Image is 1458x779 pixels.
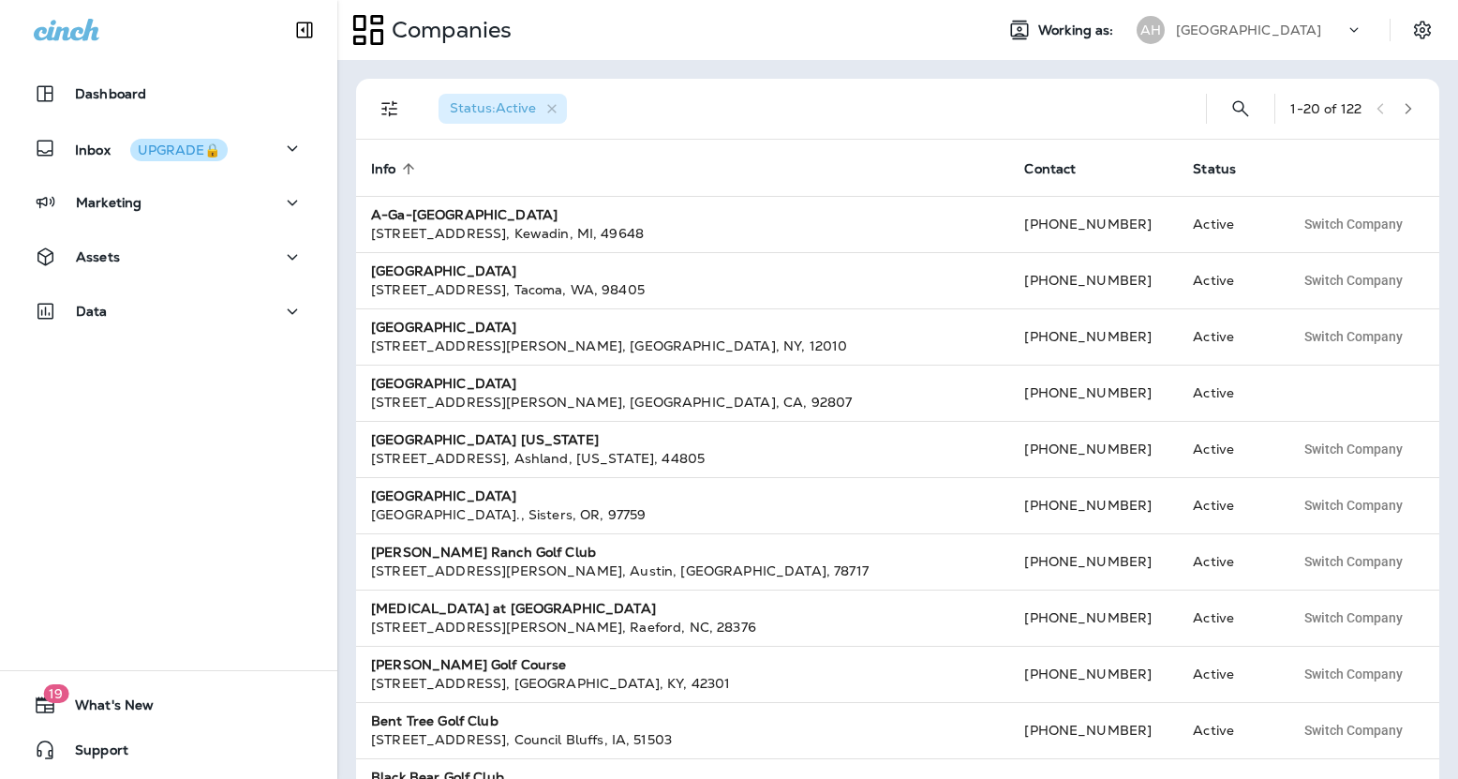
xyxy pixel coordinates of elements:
[371,600,656,617] strong: [MEDICAL_DATA] at [GEOGRAPHIC_DATA]
[1024,160,1100,177] span: Contact
[1290,101,1361,116] div: 1 - 20 of 122
[371,431,599,448] strong: [GEOGRAPHIC_DATA] [US_STATE]
[1304,217,1403,231] span: Switch Company
[1178,702,1279,758] td: Active
[1304,442,1403,456] span: Switch Company
[1294,322,1413,351] button: Switch Company
[1304,499,1403,512] span: Switch Company
[371,319,516,336] strong: [GEOGRAPHIC_DATA]
[1178,421,1279,477] td: Active
[371,674,994,693] div: [STREET_ADDRESS] , [GEOGRAPHIC_DATA] , KY , 42301
[371,505,994,524] div: [GEOGRAPHIC_DATA]. , Sisters , OR , 97759
[371,160,421,177] span: Info
[1038,22,1118,38] span: Working as:
[19,129,319,167] button: InboxUPGRADE🔒
[76,304,108,319] p: Data
[371,656,567,673] strong: [PERSON_NAME] Golf Course
[76,195,141,210] p: Marketing
[1009,196,1178,252] td: [PHONE_NUMBER]
[1304,330,1403,343] span: Switch Company
[371,262,516,279] strong: [GEOGRAPHIC_DATA]
[1009,308,1178,365] td: [PHONE_NUMBER]
[1294,491,1413,519] button: Switch Company
[19,731,319,769] button: Support
[450,99,536,116] span: Status : Active
[1178,308,1279,365] td: Active
[1137,16,1165,44] div: AH
[76,249,120,264] p: Assets
[1009,533,1178,590] td: [PHONE_NUMBER]
[19,238,319,276] button: Assets
[1294,266,1413,294] button: Switch Company
[371,544,596,561] strong: [PERSON_NAME] Ranch Golf Club
[19,292,319,330] button: Data
[1406,13,1439,47] button: Settings
[1294,604,1413,632] button: Switch Company
[19,184,319,221] button: Marketing
[371,618,994,637] div: [STREET_ADDRESS][PERSON_NAME] , Raeford , NC , 28376
[1009,252,1178,308] td: [PHONE_NUMBER]
[1304,611,1403,624] span: Switch Company
[138,143,220,157] div: UPGRADE🔒
[1304,555,1403,568] span: Switch Company
[1178,533,1279,590] td: Active
[1178,196,1279,252] td: Active
[371,449,994,468] div: [STREET_ADDRESS] , Ashland , [US_STATE] , 44805
[1176,22,1321,37] p: [GEOGRAPHIC_DATA]
[75,139,228,158] p: Inbox
[1009,421,1178,477] td: [PHONE_NUMBER]
[371,90,409,127] button: Filters
[1178,365,1279,421] td: Active
[371,337,994,355] div: [STREET_ADDRESS][PERSON_NAME] , [GEOGRAPHIC_DATA] , NY , 12010
[384,16,512,44] p: Companies
[1178,590,1279,646] td: Active
[371,730,994,749] div: [STREET_ADDRESS] , Council Bluffs , IA , 51503
[1294,660,1413,688] button: Switch Company
[278,11,331,49] button: Collapse Sidebar
[75,86,146,101] p: Dashboard
[371,487,516,504] strong: [GEOGRAPHIC_DATA]
[1009,646,1178,702] td: [PHONE_NUMBER]
[371,375,516,392] strong: [GEOGRAPHIC_DATA]
[1178,252,1279,308] td: Active
[371,224,994,243] div: [STREET_ADDRESS] , Kewadin , MI , 49648
[371,562,994,580] div: [STREET_ADDRESS][PERSON_NAME] , Austin , [GEOGRAPHIC_DATA] , 78717
[1009,590,1178,646] td: [PHONE_NUMBER]
[1178,646,1279,702] td: Active
[371,393,994,412] div: [STREET_ADDRESS][PERSON_NAME] , [GEOGRAPHIC_DATA] , CA , 92807
[1294,547,1413,576] button: Switch Company
[1193,161,1236,177] span: Status
[56,742,128,765] span: Support
[19,686,319,724] button: 19What's New
[1304,274,1403,287] span: Switch Company
[1009,477,1178,533] td: [PHONE_NUMBER]
[1222,90,1259,127] button: Search Companies
[1294,435,1413,463] button: Switch Company
[1009,365,1178,421] td: [PHONE_NUMBER]
[1024,161,1076,177] span: Contact
[56,697,154,720] span: What's New
[371,206,558,223] strong: A-Ga-[GEOGRAPHIC_DATA]
[1009,702,1178,758] td: [PHONE_NUMBER]
[130,139,228,161] button: UPGRADE🔒
[371,280,994,299] div: [STREET_ADDRESS] , Tacoma , WA , 98405
[371,712,498,729] strong: Bent Tree Golf Club
[43,684,68,703] span: 19
[1294,210,1413,238] button: Switch Company
[1304,724,1403,737] span: Switch Company
[1304,667,1403,681] span: Switch Company
[439,94,567,124] div: Status:Active
[1178,477,1279,533] td: Active
[19,75,319,112] button: Dashboard
[1294,716,1413,744] button: Switch Company
[1193,160,1260,177] span: Status
[371,161,396,177] span: Info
